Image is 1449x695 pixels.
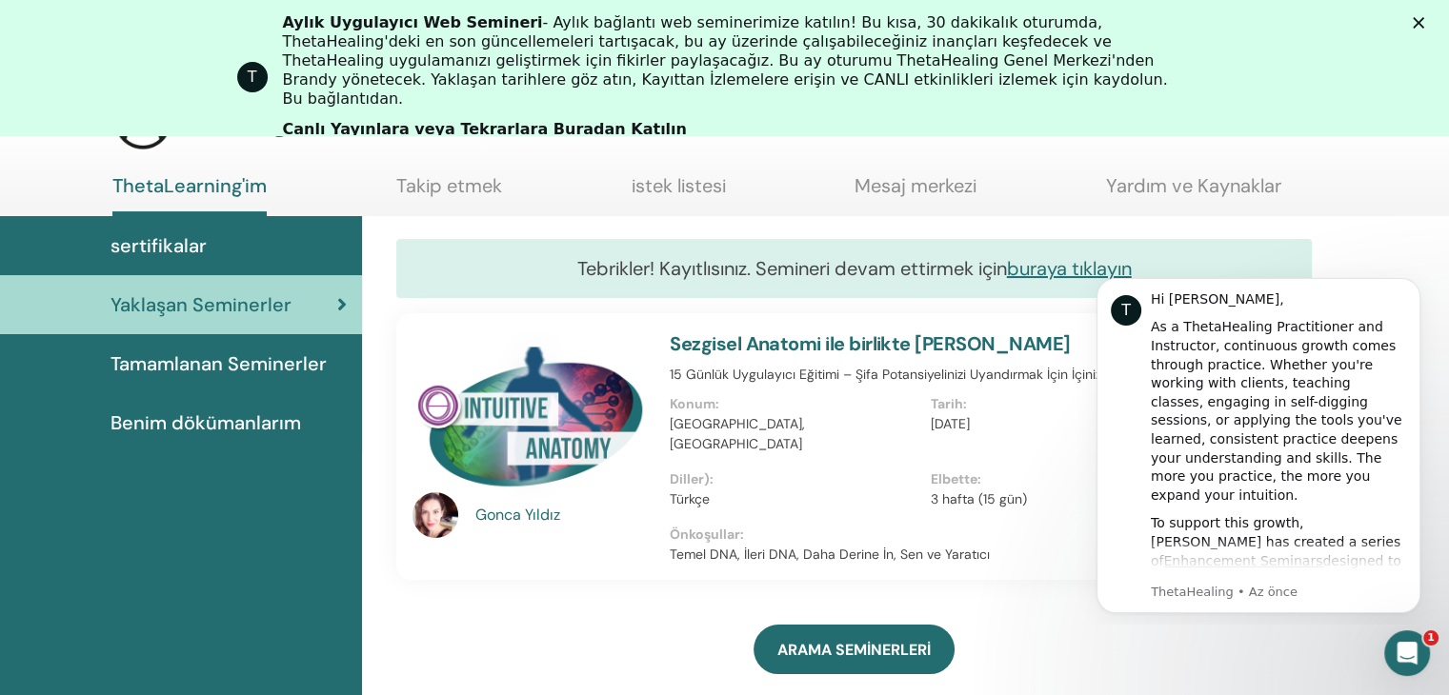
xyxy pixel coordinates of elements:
font: Yıldız [525,505,560,525]
a: Sezgisel Anatomi ile birlikte [PERSON_NAME] [670,331,1070,356]
a: Yardım ve Kaynaklar [1106,174,1281,211]
font: Yaklaşan Seminerler [111,292,292,317]
a: Takip etmek [396,174,502,211]
font: 3 hafta (15 gün) [931,490,1027,507]
font: istek listesi [632,173,726,198]
font: Gonca [475,505,521,525]
font: : [963,395,967,412]
p: Message from ThetaHealing, sent Az önce [83,323,338,340]
font: Elbette [931,470,977,487]
font: Önkoşullar [670,526,740,543]
font: Tarih [931,395,963,412]
font: - Aylık bağlantı web seminerimize katılın! Bu kısa, 30 dakikalık oturumda, ThetaHealing'deki en s... [283,13,1168,108]
iframe: Intercom canlı sohbet [1384,630,1430,676]
font: Temel DNA, İleri DNA, Daha Derine İn, Sen ve Yaratıcı [670,546,990,563]
font: sertifikalar [111,233,207,258]
font: Tebrikler! Kayıtlısınız. Semineri devam ettirmek için [577,256,1007,281]
div: Kapat [1413,17,1432,29]
font: Konum [670,395,715,412]
font: : [710,470,714,487]
font: Takip etmek [396,173,502,198]
a: Canlı Yayınlara veya Tekrarlara Buradan Katılın [283,120,687,141]
font: 1 [1427,631,1435,644]
iframe: Intercom bildirimleri mesajı [1068,261,1449,625]
img: default.jpg [413,492,458,538]
a: Gonca Yıldız [475,504,652,526]
font: T [248,68,257,86]
a: buraya tıklayın [1007,256,1132,281]
font: Yardım ve Kaynaklar [1106,173,1281,198]
div: ThetaHealing için profil resmi [237,62,268,92]
font: ARAMA SEMİNERLERİ [777,640,931,660]
div: To support this growth, [PERSON_NAME] has created a series of designed to help you refine your kn... [83,253,338,459]
font: [DATE] [931,415,970,432]
a: ThetaLearning'im [112,174,267,216]
font: 15 Günlük Uygulayıcı Eğitimi – Şifa Potansiyelinizi Uyandırmak İçin İçinize Dönün [670,366,1153,383]
a: ARAMA SEMİNERLERİ [754,625,955,674]
font: Mesaj merkezi [855,173,976,198]
img: Sezgisel Anatomi [413,332,647,497]
font: : [977,470,981,487]
font: Tamamlanan Seminerler [111,351,327,376]
font: Diller) [670,470,710,487]
font: Canlı Yayınlara veya Tekrarlara Buradan Katılın [283,120,687,138]
font: : [715,395,719,412]
a: Mesaj merkezi [855,174,976,211]
font: Aylık Uygulayıcı Web Semineri [283,13,543,31]
font: [GEOGRAPHIC_DATA], [GEOGRAPHIC_DATA] [670,415,805,452]
a: istek listesi [632,174,726,211]
a: Enhancement Seminars [96,292,255,308]
font: Benim dökümanlarım [111,410,301,435]
font: : [740,526,744,543]
font: Türkçe [670,490,710,507]
font: ThetaLearning'im [112,173,267,198]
